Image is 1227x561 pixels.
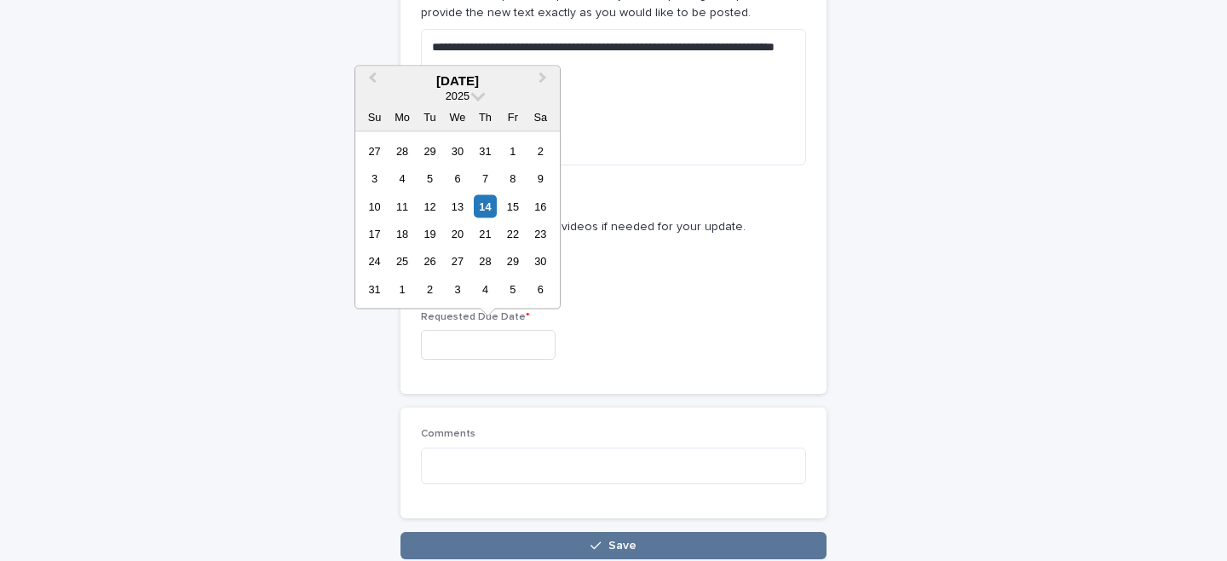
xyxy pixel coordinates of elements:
[501,223,524,246] div: Choose Friday, August 22nd, 2025
[421,429,475,439] span: Comments
[421,312,530,322] span: Requested Due Date
[474,139,497,162] div: Choose Thursday, July 31st, 2025
[446,223,469,246] div: Choose Wednesday, August 20th, 2025
[390,105,413,128] div: Mo
[421,218,806,236] p: Please include photos or videos if needed for your update.
[360,136,554,303] div: month 2025-08
[355,72,560,88] div: [DATE]
[390,167,413,190] div: Choose Monday, August 4th, 2025
[446,250,469,273] div: Choose Wednesday, August 27th, 2025
[474,223,497,246] div: Choose Thursday, August 21st, 2025
[501,139,524,162] div: Choose Friday, August 1st, 2025
[529,105,552,128] div: Sa
[501,277,524,300] div: Choose Friday, September 5th, 2025
[529,167,552,190] div: Choose Saturday, August 9th, 2025
[418,250,441,273] div: Choose Tuesday, August 26th, 2025
[418,277,441,300] div: Choose Tuesday, September 2nd, 2025
[400,532,827,559] button: Save
[474,277,497,300] div: Choose Thursday, September 4th, 2025
[363,277,386,300] div: Choose Sunday, August 31st, 2025
[390,194,413,217] div: Choose Monday, August 11th, 2025
[501,167,524,190] div: Choose Friday, August 8th, 2025
[446,105,469,128] div: We
[363,223,386,246] div: Choose Sunday, August 17th, 2025
[501,105,524,128] div: Fr
[446,277,469,300] div: Choose Wednesday, September 3rd, 2025
[608,540,637,552] span: Save
[501,194,524,217] div: Choose Friday, August 15th, 2025
[531,67,558,95] button: Next Month
[529,250,552,273] div: Choose Saturday, August 30th, 2025
[529,277,552,300] div: Choose Saturday, September 6th, 2025
[501,250,524,273] div: Choose Friday, August 29th, 2025
[363,139,386,162] div: Choose Sunday, July 27th, 2025
[363,250,386,273] div: Choose Sunday, August 24th, 2025
[474,250,497,273] div: Choose Thursday, August 28th, 2025
[418,105,441,128] div: Tu
[446,167,469,190] div: Choose Wednesday, August 6th, 2025
[363,167,386,190] div: Choose Sunday, August 3rd, 2025
[357,67,384,95] button: Previous Month
[418,194,441,217] div: Choose Tuesday, August 12th, 2025
[529,194,552,217] div: Choose Saturday, August 16th, 2025
[418,223,441,246] div: Choose Tuesday, August 19th, 2025
[474,105,497,128] div: Th
[418,139,441,162] div: Choose Tuesday, July 29th, 2025
[363,105,386,128] div: Su
[418,167,441,190] div: Choose Tuesday, August 5th, 2025
[363,194,386,217] div: Choose Sunday, August 10th, 2025
[474,167,497,190] div: Choose Thursday, August 7th, 2025
[446,89,469,101] span: 2025
[390,223,413,246] div: Choose Monday, August 18th, 2025
[390,139,413,162] div: Choose Monday, July 28th, 2025
[390,250,413,273] div: Choose Monday, August 25th, 2025
[446,139,469,162] div: Choose Wednesday, July 30th, 2025
[390,277,413,300] div: Choose Monday, September 1st, 2025
[446,194,469,217] div: Choose Wednesday, August 13th, 2025
[474,194,497,217] div: Choose Thursday, August 14th, 2025
[529,139,552,162] div: Choose Saturday, August 2nd, 2025
[529,223,552,246] div: Choose Saturday, August 23rd, 2025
